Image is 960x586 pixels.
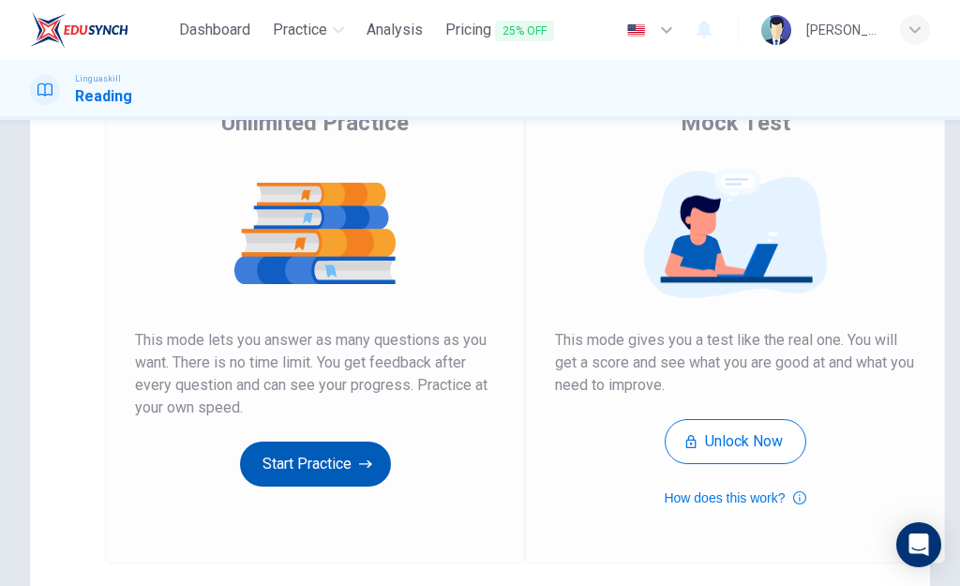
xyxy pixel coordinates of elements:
[681,108,790,138] span: Mock Test
[761,15,791,45] img: Profile picture
[665,419,806,464] button: Unlock Now
[359,13,430,47] button: Analysis
[75,85,132,108] h1: Reading
[495,21,554,41] span: 25% OFF
[75,72,121,85] span: Linguaskill
[438,13,562,48] button: Pricing25% OFF
[30,11,172,49] a: EduSynch logo
[179,19,250,41] span: Dashboard
[240,442,391,487] button: Start Practice
[172,13,258,47] button: Dashboard
[896,522,941,567] div: Open Intercom Messenger
[555,329,915,397] span: This mode gives you a test like the real one. You will get a score and see what you are good at a...
[806,19,877,41] div: [PERSON_NAME]
[664,487,805,509] button: How does this work?
[273,19,327,41] span: Practice
[445,19,554,42] span: Pricing
[265,13,352,47] button: Practice
[624,23,648,38] img: en
[367,19,423,41] span: Analysis
[172,13,258,48] a: Dashboard
[30,11,128,49] img: EduSynch logo
[359,13,430,48] a: Analysis
[135,329,495,419] span: This mode lets you answer as many questions as you want. There is no time limit. You get feedback...
[221,108,409,138] span: Unlimited Practice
